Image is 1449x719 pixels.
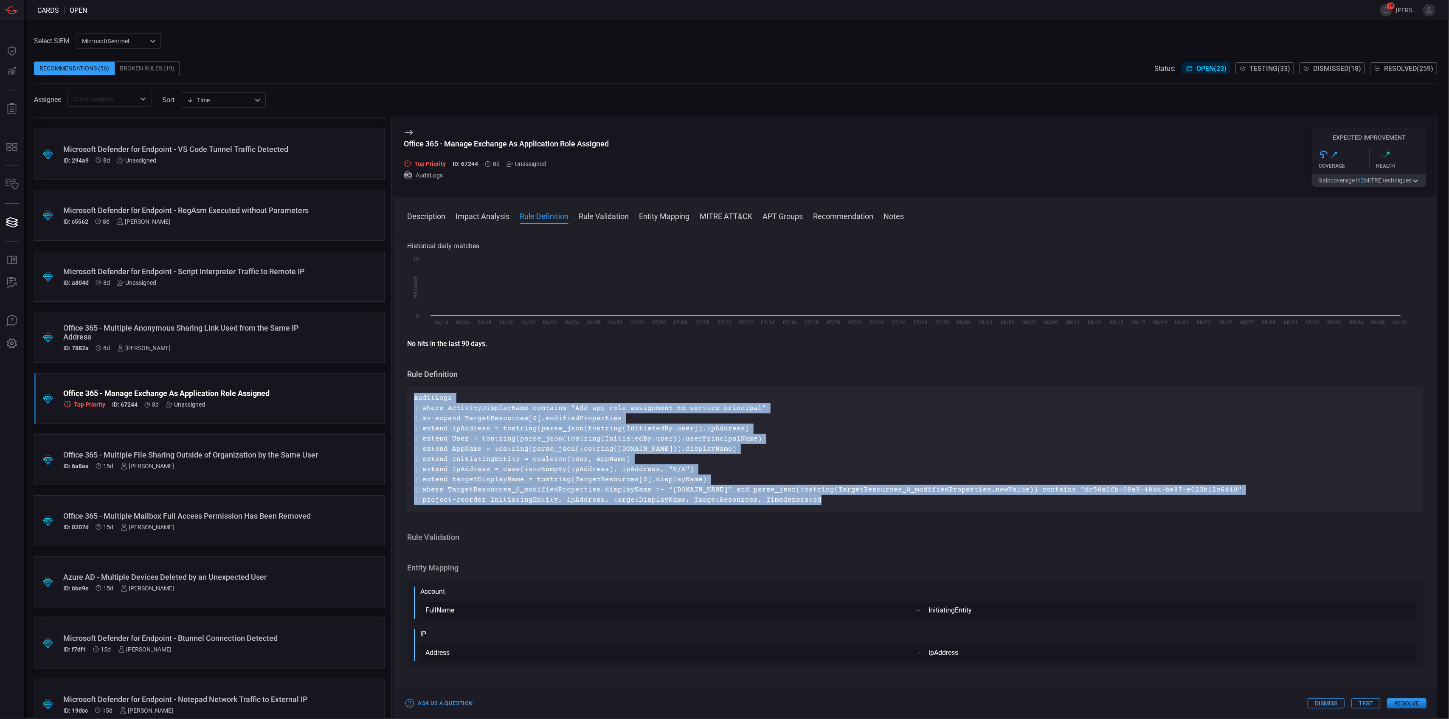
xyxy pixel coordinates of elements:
button: Dismissed(18) [1299,62,1365,74]
span: Dismissed ( 18 ) [1313,65,1361,73]
div: InitiatingEntity [928,605,1411,615]
button: Notes [883,211,904,221]
div: Account [420,587,1416,597]
button: Reports [2,99,22,119]
text: 07/10 [717,320,732,326]
text: 10 [413,256,419,262]
span: 2 [1361,177,1364,184]
text: 07/28 [914,320,928,326]
button: Detections [2,61,22,81]
text: 08/27 [1241,320,1255,326]
h5: ID: c5562 [63,218,88,225]
h3: Rule Definition [407,369,1423,379]
div: Microsoft Defender for Endpoint - RegAsm Executed without Parameters [63,206,323,215]
text: 07/20 [827,320,841,326]
text: 07/14 [761,320,775,326]
div: Office 365 - Multiple File Sharing Outside of Organization by the Same User [63,450,323,459]
text: 08/09 [1044,320,1058,326]
h5: ID: 6a8aa [63,463,89,469]
div: Microsoft Defender for Endpoint - Script Interpreter Traffic to Remote IP [63,267,323,276]
text: 08/25 [1218,320,1232,326]
text: 06/16 [456,320,470,326]
text: 08/11 [1066,320,1080,326]
button: Gaincoverage in2MITRE techniques [1312,174,1426,187]
div: → [908,605,928,615]
div: Top Priority [404,160,446,168]
text: 07/24 [870,320,884,326]
text: 07/26 [892,320,906,326]
div: Office 365 - Manage Exchange As Application Role Assigned [63,389,323,398]
text: 09/02 [1306,320,1320,326]
h5: ID: 6be9e [63,585,89,592]
div: Recommendations (56) [34,62,115,75]
button: Description [407,211,445,221]
label: sort [162,96,174,104]
button: Rule Catalog [2,250,22,270]
div: [PERSON_NAME] [117,345,171,351]
button: Ask Us A Question [2,311,22,331]
button: Test [1351,698,1380,708]
div: [PERSON_NAME] [117,218,171,225]
h5: ID: 67244 [453,160,478,168]
div: [PERSON_NAME] [121,585,174,592]
div: Top Priority [63,400,105,408]
input: Select assignee [70,93,135,104]
span: Open ( 23 ) [1196,65,1227,73]
text: 07/06 [674,320,688,326]
div: Unassigned [506,160,546,167]
div: Microsoft Defender for Endpoint - Notepad Network Traffic to External IP [63,695,323,704]
span: Sep 14, 2025 6:00 AM [104,585,114,592]
span: Sep 21, 2025 5:33 AM [104,345,110,351]
text: 08/03 [979,320,993,326]
text: 06/24 [543,320,557,326]
text: 09/04 [1328,320,1342,326]
button: Inventory [2,174,22,195]
div: [PERSON_NAME] [120,707,174,714]
text: 07/22 [848,320,862,326]
text: 06/30 [609,320,623,326]
text: 08/29 [1262,320,1276,326]
text: 08/31 [1284,320,1298,326]
div: [PERSON_NAME] [121,463,174,469]
button: Dashboard [2,41,22,61]
text: 08/15 [1110,320,1124,326]
text: 08/05 [1001,320,1015,326]
div: Time [187,96,252,104]
span: Sep 21, 2025 5:33 AM [103,218,110,225]
button: 15 [1380,4,1393,17]
span: Testing ( 33 ) [1249,65,1290,73]
div: [PERSON_NAME] [118,646,172,653]
text: 07/08 [696,320,710,326]
text: 06/20 [500,320,514,326]
text: 08/21 [1175,320,1189,326]
button: MITRE - Detection Posture [2,137,22,157]
div: Microsoft Defender for Endpoint - VS Code Tunnel Traffic Detected [63,145,323,154]
div: Unassigned [117,157,157,164]
text: 08/13 [1088,320,1102,326]
h3: Entity Mapping [407,563,1423,573]
text: 08/23 [1197,320,1211,326]
div: Office 365 - Manage Exchange As Application Role Assigned [404,139,609,148]
button: Testing(33) [1235,62,1294,74]
button: Rule Definition [520,211,568,221]
text: 08/01 [957,320,971,326]
text: 07/02 [630,320,644,326]
span: Sep 21, 2025 5:33 AM [104,279,110,286]
button: Resolved(259) [1370,62,1437,74]
text: 07/16 [783,320,797,326]
div: FullName [425,605,908,615]
text: Hit Count [413,276,419,298]
h5: ID: 0207d [63,524,89,531]
button: Open(23) [1182,62,1230,74]
div: Coverage [1319,163,1369,169]
span: [PERSON_NAME].jung [1396,7,1419,14]
h3: Rule Validation [407,532,1423,542]
div: Health [1376,163,1427,169]
text: 0 [416,313,419,319]
div: AuditLogs [404,171,609,180]
strong: No hits in the last 90 days. [407,340,487,348]
div: Azure AD - Multiple Devices Deleted by an Unexpected User [63,573,323,581]
span: Sep 21, 2025 5:33 AM [152,401,159,408]
div: Broken Rules (19) [115,62,180,75]
text: 08/07 [1023,320,1037,326]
